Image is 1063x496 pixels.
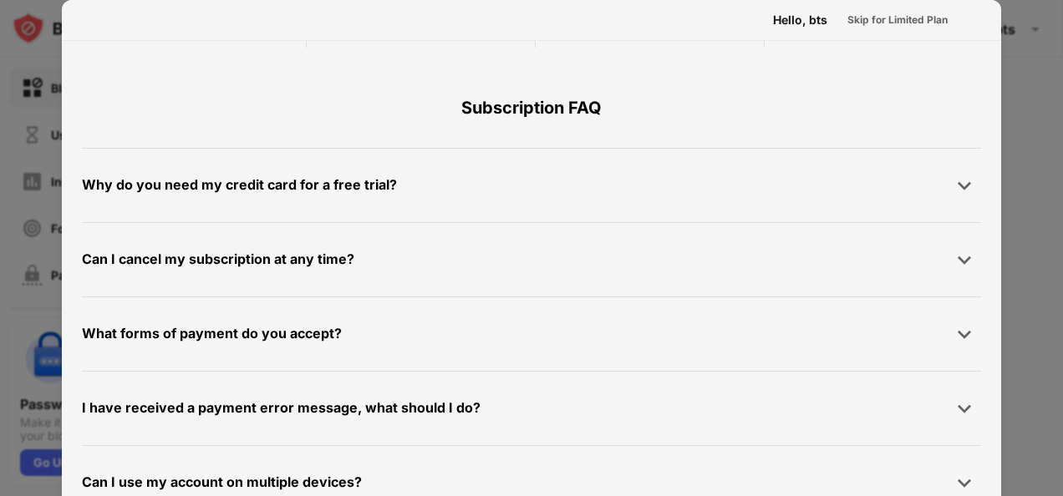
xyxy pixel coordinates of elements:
[82,247,354,271] div: Can I cancel my subscription at any time?
[82,173,397,197] div: Why do you need my credit card for a free trial?
[82,470,362,494] div: Can I use my account on multiple devices?
[82,396,481,420] div: I have received a payment error message, what should I do?
[82,68,981,148] div: Subscription FAQ
[847,12,948,28] div: Skip for Limited Plan
[82,321,342,346] div: What forms of payment do you accept?
[773,13,827,27] div: Hello, bts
